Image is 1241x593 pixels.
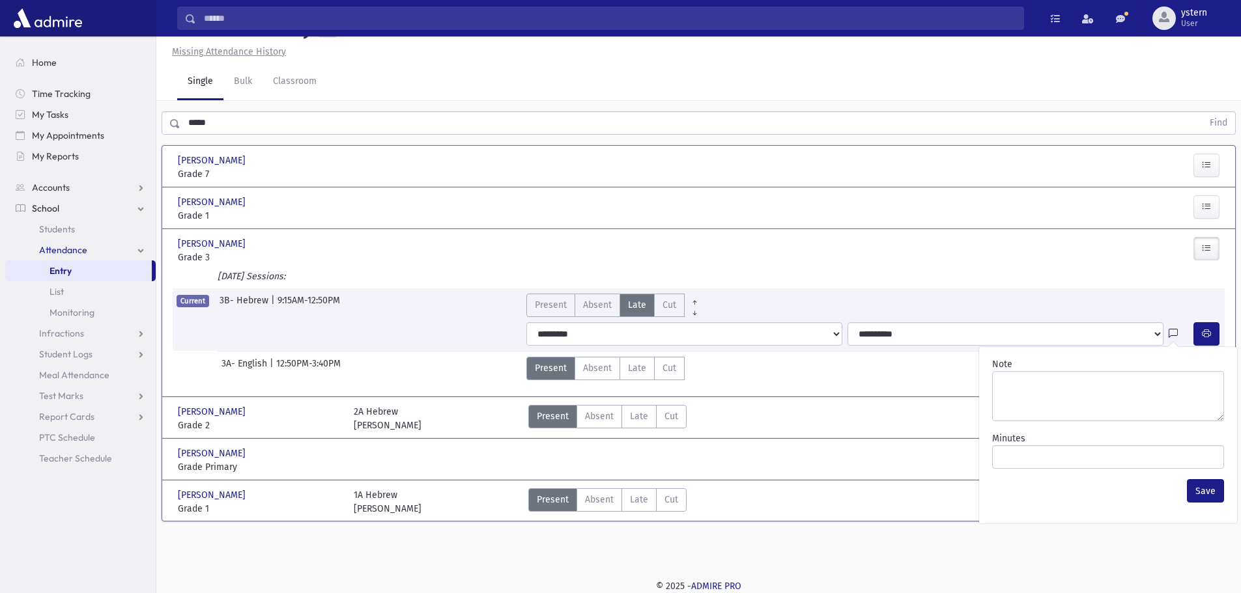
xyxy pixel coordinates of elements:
[5,83,156,104] a: Time Tracking
[220,294,271,317] span: 3B- Hebrew
[177,64,223,100] a: Single
[535,298,567,312] span: Present
[39,244,87,256] span: Attendance
[5,146,156,167] a: My Reports
[663,298,676,312] span: Cut
[630,493,648,506] span: Late
[178,460,341,474] span: Grade Primary
[5,260,152,281] a: Entry
[354,488,421,516] div: 1A Hebrew [PERSON_NAME]
[276,357,341,380] span: 12:50PM-3:40PM
[32,202,59,214] span: School
[50,307,94,318] span: Monitoring
[537,409,569,423] span: Present
[10,5,85,31] img: AdmirePro
[585,493,614,506] span: Absent
[663,361,676,375] span: Cut
[1187,479,1224,503] button: Save
[178,237,248,251] span: [PERSON_NAME]
[537,493,569,506] span: Present
[263,64,327,100] a: Classroom
[992,432,1025,445] label: Minutes
[5,302,156,323] a: Monitoring
[178,405,248,419] span: [PERSON_NAME]
[178,167,341,181] span: Grade 7
[39,452,112,464] span: Teacher Schedule
[32,57,57,68] span: Home
[32,130,104,141] span: My Appointments
[178,195,248,209] span: [PERSON_NAME]
[221,357,270,380] span: 3A- English
[5,198,156,219] a: School
[5,125,156,146] a: My Appointments
[39,411,94,422] span: Report Cards
[178,488,248,502] span: [PERSON_NAME]
[585,409,614,423] span: Absent
[177,295,209,307] span: Current
[178,419,341,432] span: Grade 2
[32,88,91,100] span: Time Tracking
[39,432,95,443] span: PTC Schedule
[583,361,612,375] span: Absent
[278,294,340,317] span: 9:15AM-12:50PM
[50,265,72,277] span: Entry
[178,447,248,460] span: [PERSON_NAME]
[218,271,285,282] i: [DATE] Sessions:
[167,46,286,57] a: Missing Attendance History
[5,240,156,260] a: Attendance
[177,579,1220,593] div: © 2025 -
[196,7,1023,30] input: Search
[5,385,156,406] a: Test Marks
[50,286,64,297] span: List
[535,361,567,375] span: Present
[5,104,156,125] a: My Tasks
[32,109,68,120] span: My Tasks
[5,406,156,427] a: Report Cards
[664,409,678,423] span: Cut
[5,52,156,73] a: Home
[223,64,263,100] a: Bulk
[628,298,646,312] span: Late
[5,344,156,365] a: Student Logs
[270,357,276,380] span: |
[528,488,687,516] div: AttTypes
[992,357,1012,371] label: Note
[1181,8,1207,18] span: ystern
[5,323,156,344] a: Infractions
[5,448,156,469] a: Teacher Schedule
[178,502,341,516] span: Grade 1
[354,405,421,432] div: 2A Hebrew [PERSON_NAME]
[528,405,687,432] div: AttTypes
[664,493,678,506] span: Cut
[526,357,685,380] div: AttTypes
[628,361,646,375] span: Late
[178,209,341,223] span: Grade 1
[39,390,83,402] span: Test Marks
[526,294,705,317] div: AttTypes
[271,294,278,317] span: |
[5,219,156,240] a: Students
[178,251,341,264] span: Grade 3
[5,177,156,198] a: Accounts
[5,427,156,448] a: PTC Schedule
[583,298,612,312] span: Absent
[685,304,705,314] a: All Later
[172,46,286,57] u: Missing Attendance History
[1202,112,1235,134] button: Find
[39,348,93,360] span: Student Logs
[5,365,156,385] a: Meal Attendance
[5,281,156,302] a: List
[39,223,75,235] span: Students
[39,369,109,381] span: Meal Attendance
[178,154,248,167] span: [PERSON_NAME]
[1181,18,1207,29] span: User
[32,182,70,193] span: Accounts
[32,150,79,162] span: My Reports
[630,409,648,423] span: Late
[39,327,84,339] span: Infractions
[685,294,705,304] a: All Prior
